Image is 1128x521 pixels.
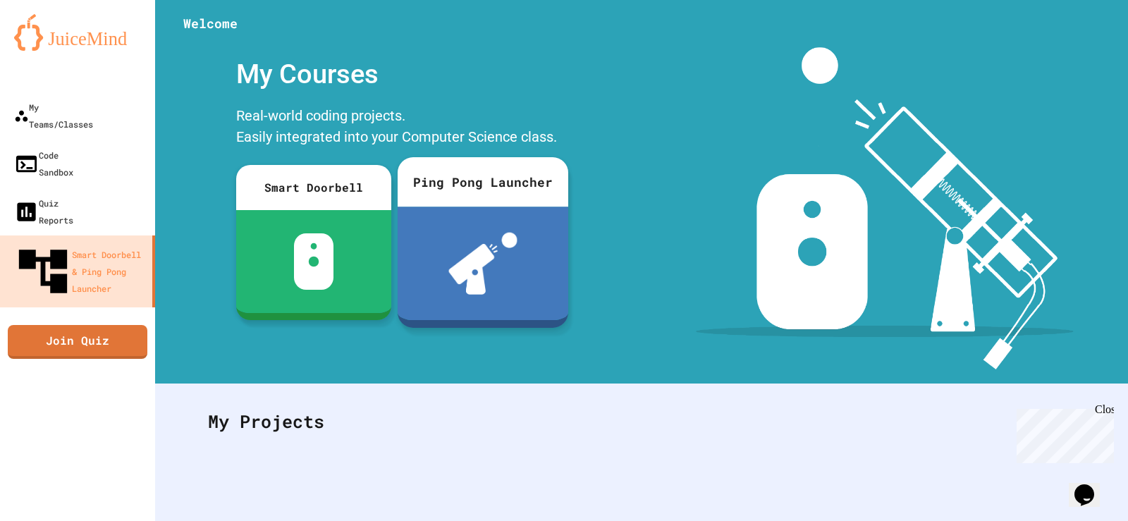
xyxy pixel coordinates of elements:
[236,165,391,210] div: Smart Doorbell
[294,233,334,290] img: sdb-white.svg
[14,14,141,51] img: logo-orange.svg
[6,6,97,90] div: Chat with us now!Close
[14,99,93,133] div: My Teams/Classes
[448,233,517,295] img: ppl-with-ball.png
[8,325,147,359] a: Join Quiz
[1069,465,1114,507] iframe: chat widget
[229,102,568,154] div: Real-world coding projects. Easily integrated into your Computer Science class.
[14,243,147,300] div: Smart Doorbell & Ping Pong Launcher
[696,47,1074,369] img: banner-image-my-projects.png
[14,195,73,228] div: Quiz Reports
[1011,403,1114,463] iframe: chat widget
[14,147,73,180] div: Code Sandbox
[398,157,568,207] div: Ping Pong Launcher
[229,47,568,102] div: My Courses
[194,394,1089,449] div: My Projects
